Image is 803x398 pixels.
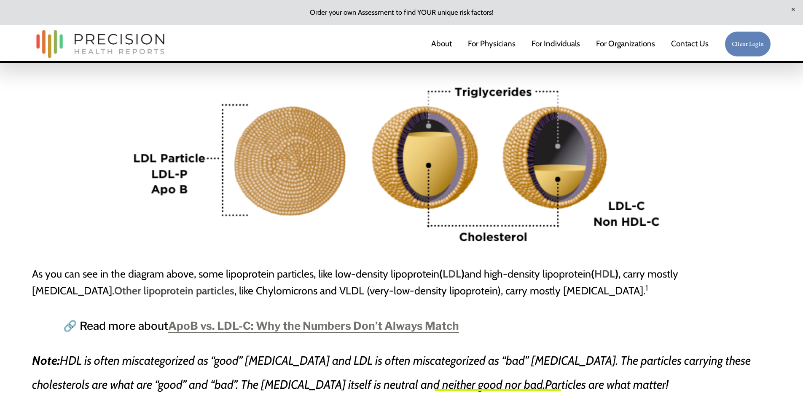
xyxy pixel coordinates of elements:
a: About [431,35,452,53]
a: Other lipoprotein particles [114,284,234,297]
a: For Individuals [532,35,580,53]
h4: 🔗 Read more about [63,317,740,335]
a: LDL [443,267,461,280]
strong: ( ) [439,267,465,280]
a: ApoB vs. LDL-C: Why the Numbers Don’t Always Match [168,319,459,332]
em: Particles are what matter! [545,377,668,392]
strong: ( ) [591,267,618,280]
a: Contact Us [671,35,709,53]
em: Note: [32,353,60,368]
img: Precision Health Reports [32,26,169,62]
span: For Organizations [596,36,655,52]
a: Client Login [725,31,771,57]
a: folder dropdown [596,35,655,53]
a: For Physicians [468,35,516,53]
iframe: Chat Widget [651,290,803,398]
sup: 1 [645,283,648,293]
a: HDL [594,267,615,280]
em: HDL is often miscategorized as “good” [MEDICAL_DATA] and LDL is often miscategorized as “bad” [ME... [32,353,753,392]
span: As you can see in the diagram above, some lipoprotein particles, like low-density lipoprotein and... [32,267,678,297]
